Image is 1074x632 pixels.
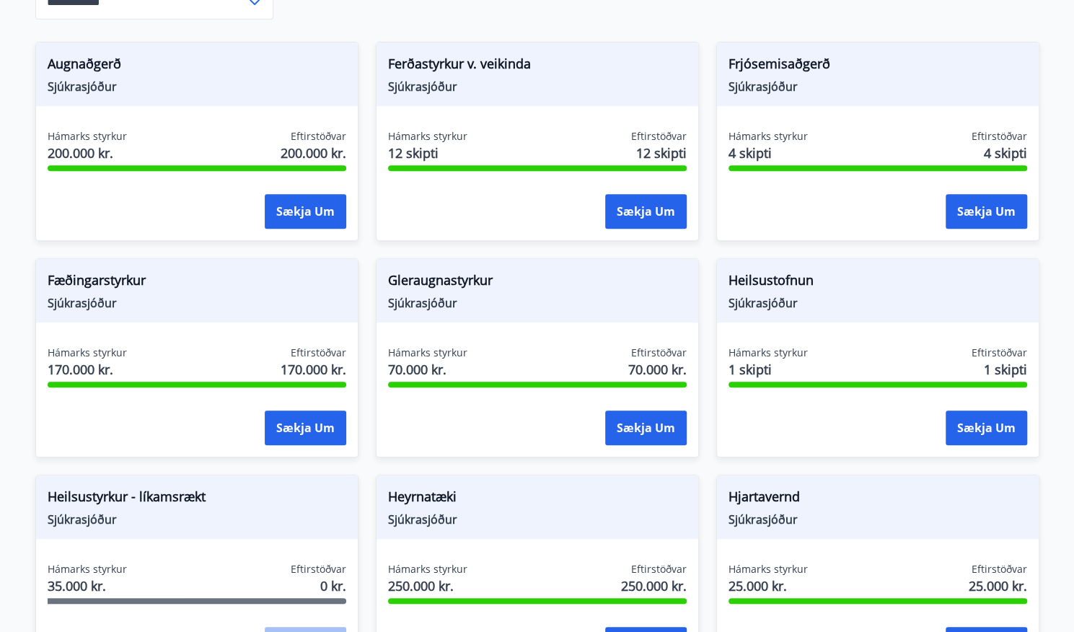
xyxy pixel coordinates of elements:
[291,562,346,576] span: Eftirstöðvar
[291,346,346,360] span: Eftirstöðvar
[729,129,808,144] span: Hámarks styrkur
[281,360,346,379] span: 170.000 kr.
[320,576,346,595] span: 0 kr.
[628,360,687,379] span: 70.000 kr.
[48,295,346,311] span: Sjúkrasjóður
[388,54,687,79] span: Ferðastyrkur v. veikinda
[48,487,346,512] span: Heilsustyrkur - líkamsrækt
[388,346,467,360] span: Hámarks styrkur
[388,79,687,95] span: Sjúkrasjóður
[388,360,467,379] span: 70.000 kr.
[729,79,1027,95] span: Sjúkrasjóður
[636,144,687,162] span: 12 skipti
[631,562,687,576] span: Eftirstöðvar
[631,129,687,144] span: Eftirstöðvar
[946,194,1027,229] button: Sækja um
[605,194,687,229] button: Sækja um
[605,411,687,445] button: Sækja um
[388,144,467,162] span: 12 skipti
[48,512,346,527] span: Sjúkrasjóður
[729,144,808,162] span: 4 skipti
[48,144,127,162] span: 200.000 kr.
[388,512,687,527] span: Sjúkrasjóður
[729,512,1027,527] span: Sjúkrasjóður
[631,346,687,360] span: Eftirstöðvar
[729,360,808,379] span: 1 skipti
[621,576,687,595] span: 250.000 kr.
[281,144,346,162] span: 200.000 kr.
[729,346,808,360] span: Hámarks styrkur
[388,129,467,144] span: Hámarks styrkur
[48,271,346,295] span: Fæðingarstyrkur
[48,129,127,144] span: Hámarks styrkur
[48,576,127,595] span: 35.000 kr.
[388,487,687,512] span: Heyrnatæki
[729,271,1027,295] span: Heilsustofnun
[984,144,1027,162] span: 4 skipti
[729,295,1027,311] span: Sjúkrasjóður
[972,562,1027,576] span: Eftirstöðvar
[729,487,1027,512] span: Hjartavernd
[729,562,808,576] span: Hámarks styrkur
[946,411,1027,445] button: Sækja um
[48,79,346,95] span: Sjúkrasjóður
[972,346,1027,360] span: Eftirstöðvar
[729,576,808,595] span: 25.000 kr.
[972,129,1027,144] span: Eftirstöðvar
[48,54,346,79] span: Augnaðgerð
[48,562,127,576] span: Hámarks styrkur
[291,129,346,144] span: Eftirstöðvar
[969,576,1027,595] span: 25.000 kr.
[388,562,467,576] span: Hámarks styrkur
[265,194,346,229] button: Sækja um
[265,411,346,445] button: Sækja um
[388,576,467,595] span: 250.000 kr.
[388,271,687,295] span: Gleraugnastyrkur
[48,346,127,360] span: Hámarks styrkur
[388,295,687,311] span: Sjúkrasjóður
[48,360,127,379] span: 170.000 kr.
[984,360,1027,379] span: 1 skipti
[729,54,1027,79] span: Frjósemisaðgerð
